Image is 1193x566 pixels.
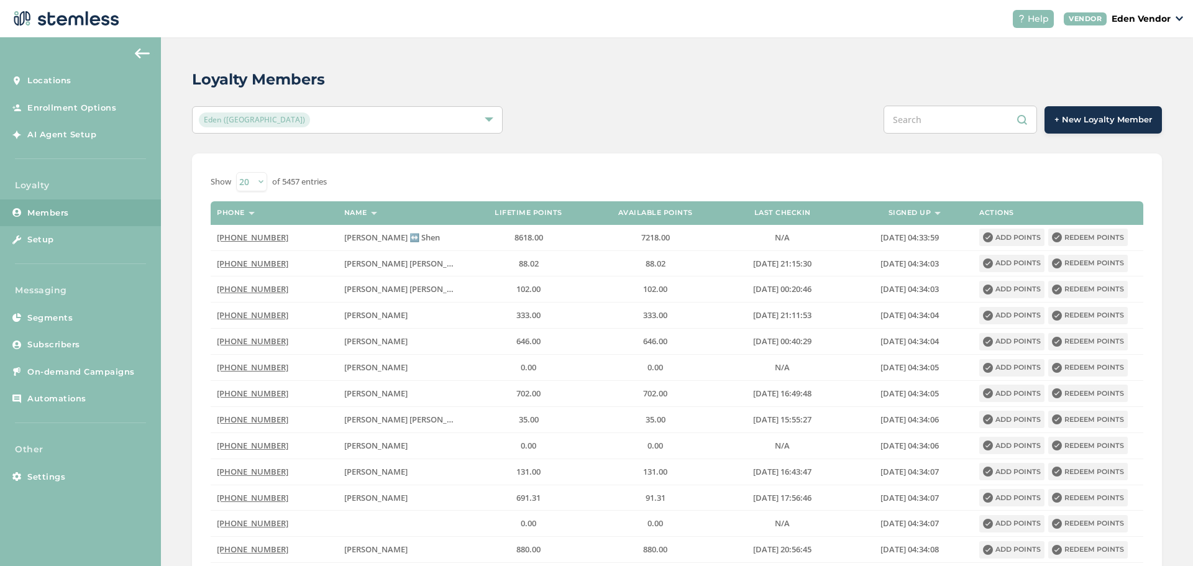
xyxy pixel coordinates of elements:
th: Actions [973,201,1143,225]
span: Eden ([GEOGRAPHIC_DATA]) [199,112,310,127]
label: N/A [725,518,839,529]
span: Segments [27,312,73,324]
span: [PHONE_NUMBER] [217,388,288,399]
label: N/A [725,440,839,451]
label: 2024-01-22 04:34:06 [852,414,967,425]
label: 2024-01-22 04:34:07 [852,518,967,529]
button: Redeem points [1048,385,1128,402]
span: 7218.00 [641,232,670,243]
span: [DATE] 00:40:29 [753,335,811,347]
label: 2024-01-22 04:34:08 [852,544,967,555]
label: 102.00 [471,284,585,294]
label: 0.00 [598,362,713,373]
label: 333.00 [471,310,585,321]
span: [DATE] 04:34:07 [880,466,939,477]
label: Leroy Wilson [344,388,459,399]
span: 131.00 [643,466,667,477]
button: Redeem points [1048,411,1128,428]
img: icon-sort-1e1d7615.svg [249,212,255,215]
label: Amy Graham [344,467,459,477]
button: Redeem points [1048,437,1128,454]
span: [DATE] 04:34:03 [880,283,939,294]
div: Chat Widget [1131,506,1193,566]
span: [PHONE_NUMBER] [217,232,288,243]
button: Add points [979,515,1044,532]
label: 8618.00 [471,232,585,243]
span: [PHONE_NUMBER] [217,414,288,425]
label: 691.31 [471,493,585,503]
button: Redeem points [1048,359,1128,377]
span: 0.00 [521,518,536,529]
button: Add points [979,255,1044,272]
span: 880.00 [643,544,667,555]
span: + New Loyalty Member [1054,114,1152,126]
span: Setup [27,234,54,246]
span: On-demand Campaigns [27,366,135,378]
label: Available points [618,209,693,217]
label: 0.00 [471,518,585,529]
span: 880.00 [516,544,541,555]
span: [DATE] 21:11:53 [753,309,811,321]
label: 2024-01-22 04:34:05 [852,388,967,399]
input: Search [884,106,1037,134]
label: Name [344,209,367,217]
span: N/A [775,362,790,373]
span: [PERSON_NAME] [PERSON_NAME] [344,258,473,269]
label: Lifetime points [495,209,562,217]
span: [PHONE_NUMBER] [217,492,288,503]
label: (918) 402-9463 [217,336,331,347]
label: JAMES TAYLOR ROBERTS [344,414,459,425]
span: 88.02 [519,258,539,269]
span: 91.31 [646,492,665,503]
span: [DATE] 04:34:07 [880,518,939,529]
img: icon-help-white-03924b79.svg [1018,15,1025,22]
label: 2024-01-22 04:33:59 [852,232,967,243]
label: (918) 202-5887 [217,440,331,451]
label: 2024-01-22 04:34:07 [852,467,967,477]
span: [PHONE_NUMBER] [217,335,288,347]
label: Juliette Osborn [344,544,459,555]
label: Show [211,176,231,188]
span: [PERSON_NAME] ↔️ Shen [344,232,440,243]
label: 2024-01-22 04:34:04 [852,310,967,321]
label: 2024-10-24 17:56:46 [725,493,839,503]
span: 702.00 [516,388,541,399]
span: N/A [775,232,790,243]
span: [PERSON_NAME] [344,466,408,477]
button: Add points [979,489,1044,506]
button: Add points [979,541,1044,559]
span: [DATE] 20:56:45 [753,544,811,555]
label: 0.00 [471,362,585,373]
button: + New Loyalty Member [1044,106,1162,134]
label: 0.00 [598,518,713,529]
button: Add points [979,463,1044,480]
label: 2019-06-19 00:20:46 [725,284,839,294]
label: 91.31 [598,493,713,503]
label: 0.00 [471,440,585,451]
span: 646.00 [643,335,667,347]
span: AI Agent Setup [27,129,96,141]
span: 0.00 [647,362,663,373]
button: Redeem points [1048,489,1128,506]
span: N/A [775,440,790,451]
span: [PERSON_NAME] [PERSON_NAME] [344,283,473,294]
span: [DATE] 17:56:46 [753,492,811,503]
label: 2023-04-18 16:49:48 [725,388,839,399]
span: [DATE] 04:34:03 [880,258,939,269]
img: icon_down-arrow-small-66adaf34.svg [1176,16,1183,21]
label: (918) 430-6773 [217,362,331,373]
p: Eden Vendor [1112,12,1171,25]
label: 88.02 [471,258,585,269]
label: 2024-01-22 04:34:05 [852,362,967,373]
label: victore anthony girdner [344,310,459,321]
label: William Robert Lewis [344,493,459,503]
label: 646.00 [471,336,585,347]
label: 2025-08-20 21:15:30 [725,258,839,269]
h2: Loyalty Members [192,68,325,91]
span: 333.00 [643,309,667,321]
label: 880.00 [598,544,713,555]
span: 646.00 [516,335,541,347]
label: joshua bryan hale [344,284,459,294]
label: (760) 333-3756 [217,258,331,269]
span: 0.00 [521,440,536,451]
